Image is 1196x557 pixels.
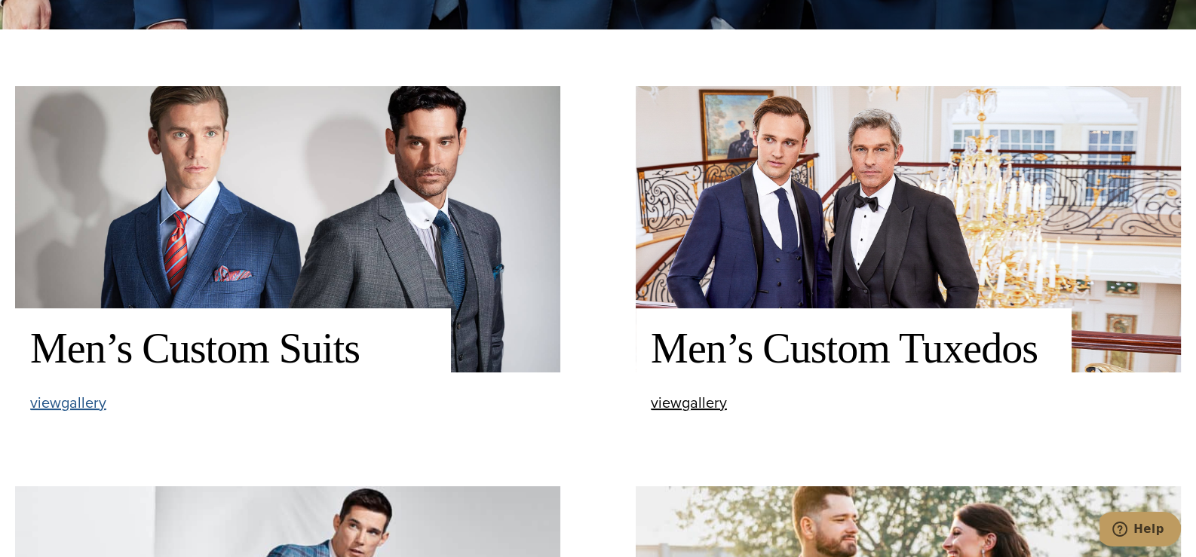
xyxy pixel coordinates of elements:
[1099,512,1181,549] iframe: Opens a widget where you can chat to one of our agents
[651,395,727,411] a: viewgallery
[30,323,436,374] h2: Men’s Custom Suits
[30,395,106,411] a: viewgallery
[651,391,727,414] span: view gallery
[30,391,106,414] span: view gallery
[15,86,560,372] img: Two clients in wedding suits. One wearing a double breasted blue paid suit with orange tie. One w...
[636,86,1181,372] img: 2 models wearing bespoke wedding tuxedos. One wearing black single breasted peak lapel and one we...
[651,323,1056,374] h2: Men’s Custom Tuxedos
